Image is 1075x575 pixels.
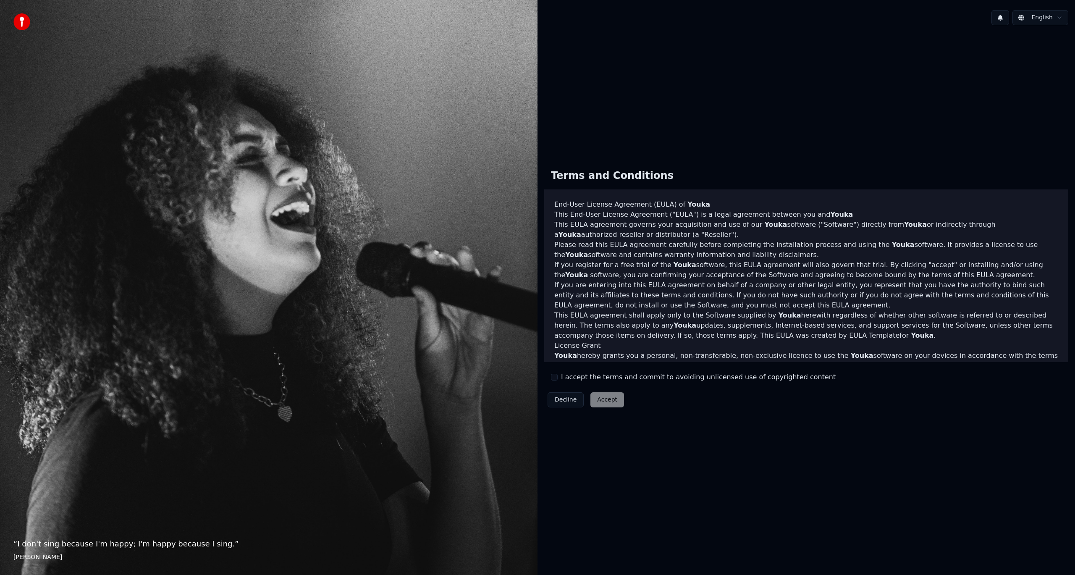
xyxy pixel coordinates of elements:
[764,221,787,228] span: Youka
[544,163,680,189] div: Terms and Conditions
[554,341,1058,351] h3: License Grant
[554,280,1058,310] p: If you are entering into this EULA agreement on behalf of a company or other legal entity, you re...
[548,392,584,407] button: Decline
[674,321,696,329] span: Youka
[554,210,1058,220] p: This End-User License Agreement ("EULA") is a legal agreement between you and
[565,251,588,259] span: Youka
[830,210,853,218] span: Youka
[554,220,1058,240] p: This EULA agreement governs your acquisition and use of our software ("Software") directly from o...
[851,352,873,360] span: Youka
[554,260,1058,280] p: If you register for a free trial of the software, this EULA agreement will also govern that trial...
[565,271,588,279] span: Youka
[554,352,577,360] span: Youka
[849,331,899,339] a: EULA Template
[554,351,1058,371] p: hereby grants you a personal, non-transferable, non-exclusive licence to use the software on your...
[561,372,836,382] label: I accept the terms and commit to avoiding unlicensed use of copyrighted content
[687,200,710,208] span: Youka
[13,553,524,562] footer: [PERSON_NAME]
[554,200,1058,210] h3: End-User License Agreement (EULA) of
[13,538,524,550] p: “ I don't sing because I'm happy; I'm happy because I sing. ”
[904,221,927,228] span: Youka
[554,240,1058,260] p: Please read this EULA agreement carefully before completing the installation process and using th...
[554,310,1058,341] p: This EULA agreement shall apply only to the Software supplied by herewith regardless of whether o...
[779,311,801,319] span: Youka
[558,231,581,239] span: Youka
[892,241,915,249] span: Youka
[13,13,30,30] img: youka
[911,331,933,339] span: Youka
[674,261,696,269] span: Youka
